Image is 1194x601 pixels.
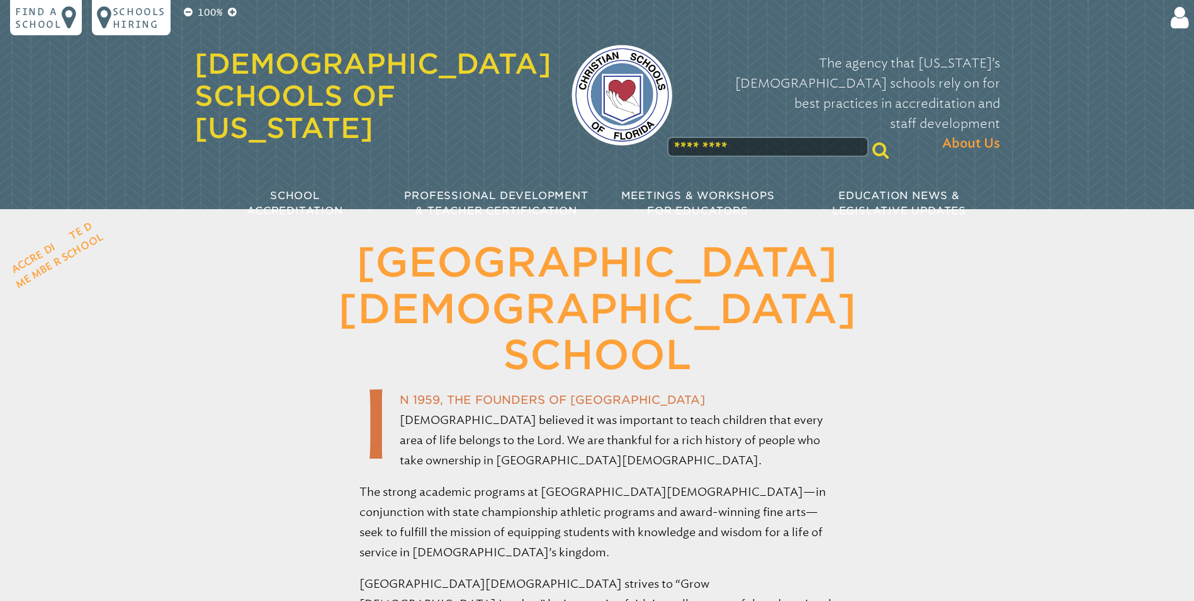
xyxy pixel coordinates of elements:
[247,190,342,217] span: School Accreditation
[572,45,672,146] img: csf-logo-web-colors.png
[194,47,551,144] a: [DEMOGRAPHIC_DATA] Schools of [US_STATE]
[15,5,62,30] p: Find a school
[113,5,166,30] p: Schools Hiring
[359,390,835,471] p: n 1959, the founders of [GEOGRAPHIC_DATA] [DEMOGRAPHIC_DATA] believed it was important to teach c...
[404,190,588,217] span: Professional Development & Teacher Certification
[942,134,1000,154] span: About Us
[621,190,775,217] span: Meetings & Workshops for Educators
[359,390,393,459] span: I
[359,482,835,563] p: The strong academic programs at [GEOGRAPHIC_DATA][DEMOGRAPHIC_DATA]—in conjunction with state cha...
[692,53,1000,154] p: The agency that [US_STATE]’s [DEMOGRAPHIC_DATA] schools rely on for best practices in accreditati...
[832,190,966,217] span: Education News & Legislative Updates
[195,5,225,20] p: 100%
[274,239,921,379] h1: [GEOGRAPHIC_DATA] [DEMOGRAPHIC_DATA] School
